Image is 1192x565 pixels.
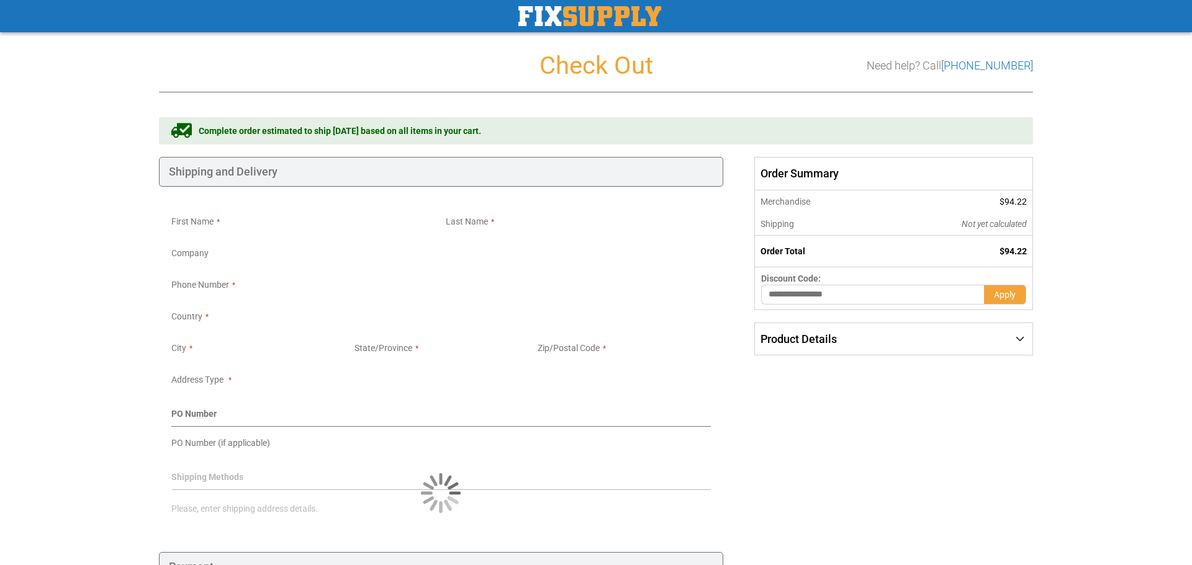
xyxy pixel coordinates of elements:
[171,280,229,290] span: Phone Number
[941,59,1033,72] a: [PHONE_NUMBER]
[421,473,461,513] img: Loading...
[994,290,1016,300] span: Apply
[1000,197,1027,207] span: $94.22
[199,125,481,137] span: Complete order estimated to ship [DATE] based on all items in your cart.
[518,6,661,26] a: store logo
[867,60,1033,72] h3: Need help? Call
[446,216,488,226] span: Last Name
[159,52,1033,79] h1: Check Out
[1000,246,1027,256] span: $94.22
[761,246,805,256] strong: Order Total
[171,343,186,353] span: City
[761,274,821,283] span: Discount Code:
[984,285,1026,305] button: Apply
[761,219,794,229] span: Shipping
[538,343,600,353] span: Zip/Postal Code
[171,407,711,427] div: PO Number
[354,343,412,353] span: State/Province
[159,157,723,187] div: Shipping and Delivery
[171,216,214,226] span: First Name
[518,6,661,26] img: Fix Industrial Supply
[754,190,878,213] th: Merchandise
[171,248,209,258] span: Company
[171,311,202,321] span: Country
[761,332,837,345] span: Product Details
[171,375,223,385] span: Address Type
[171,438,270,448] span: PO Number (if applicable)
[962,219,1027,229] span: Not yet calculated
[754,157,1033,190] span: Order Summary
